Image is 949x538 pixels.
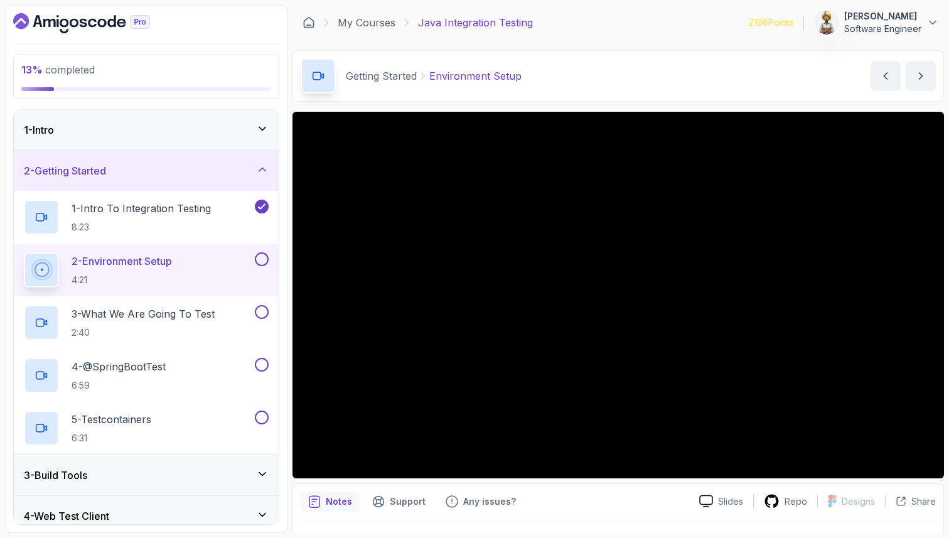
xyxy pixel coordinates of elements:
[14,455,279,495] button: 3-Build Tools
[844,23,921,35] p: Software Engineer
[326,495,352,508] p: Notes
[24,122,54,137] h3: 1 - Intro
[21,63,43,76] span: 13 %
[21,63,95,76] span: completed
[718,495,743,508] p: Slides
[24,305,269,340] button: 3-What We Are Going To Test2:40
[13,13,179,33] a: Dashboard
[72,326,215,339] p: 2:40
[689,495,753,508] a: Slides
[463,495,516,508] p: Any issues?
[815,11,839,35] img: user profile image
[338,15,395,30] a: My Courses
[24,252,269,288] button: 2-Environment Setup4:21
[785,495,807,508] p: Repo
[438,492,523,512] button: Feedback button
[365,492,433,512] button: Support button
[292,112,944,478] iframe: 4 - Environment Setup
[24,200,269,235] button: 1-Intro To Integration Testing8:23
[14,151,279,191] button: 2-Getting Started
[72,254,172,269] p: 2 - Environment Setup
[814,10,939,35] button: user profile image[PERSON_NAME]Software Engineer
[390,495,426,508] p: Support
[301,492,360,512] button: notes button
[844,10,921,23] p: [PERSON_NAME]
[72,306,215,321] p: 3 - What We Are Going To Test
[14,110,279,150] button: 1-Intro
[754,493,817,509] a: Repo
[72,412,151,427] p: 5 - Testcontainers
[749,16,793,29] p: 2196 Points
[418,15,533,30] p: Java Integration Testing
[72,221,211,234] p: 8:23
[24,411,269,446] button: 5-Testcontainers6:31
[72,359,166,374] p: 4 - @SpringBootTest
[24,358,269,393] button: 4-@SpringBootTest6:59
[24,508,109,524] h3: 4 - Web Test Client
[842,495,875,508] p: Designs
[871,61,901,91] button: previous content
[885,495,936,508] button: Share
[429,68,522,83] p: Environment Setup
[24,163,106,178] h3: 2 - Getting Started
[72,432,151,444] p: 6:31
[346,68,417,83] p: Getting Started
[72,201,211,216] p: 1 - Intro To Integration Testing
[24,468,87,483] h3: 3 - Build Tools
[72,379,166,392] p: 6:59
[14,496,279,536] button: 4-Web Test Client
[72,274,172,286] p: 4:21
[303,16,315,29] a: Dashboard
[911,495,936,508] p: Share
[906,61,936,91] button: next content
